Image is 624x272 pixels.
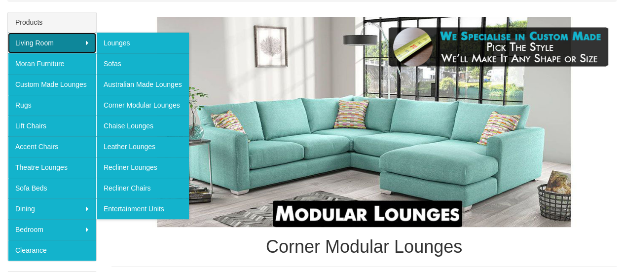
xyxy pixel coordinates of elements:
[8,240,96,261] a: Clearance
[8,178,96,198] a: Sofa Beds
[111,237,617,257] h1: Corner Modular Lounges
[8,136,96,157] a: Accent Chairs
[96,198,189,219] a: Entertainment Units
[96,95,189,116] a: Corner Modular Lounges
[96,116,189,136] a: Chaise Lounges
[8,157,96,178] a: Theatre Lounges
[111,17,617,228] img: Corner Modular Lounges
[8,198,96,219] a: Dining
[96,178,189,198] a: Recliner Chairs
[96,157,189,178] a: Recliner Lounges
[96,74,189,95] a: Australian Made Lounges
[8,74,96,95] a: Custom Made Lounges
[8,12,96,33] div: Products
[8,53,96,74] a: Moran Furniture
[96,33,189,53] a: Lounges
[8,33,96,53] a: Living Room
[96,53,189,74] a: Sofas
[8,116,96,136] a: Lift Chairs
[8,95,96,116] a: Rugs
[96,136,189,157] a: Leather Lounges
[8,219,96,240] a: Bedroom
